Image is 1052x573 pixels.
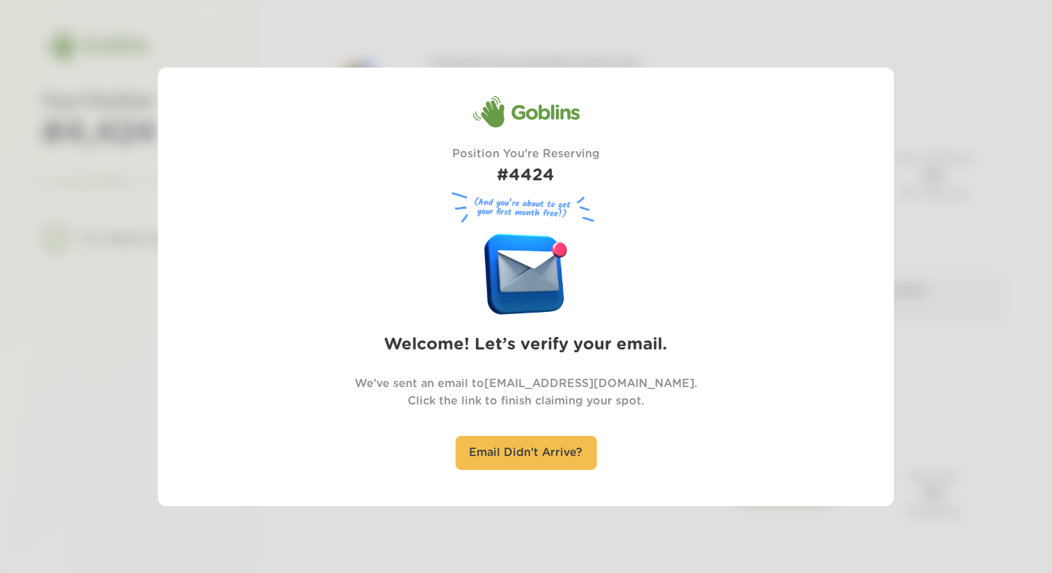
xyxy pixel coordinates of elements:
p: We've sent an email to [EMAIL_ADDRESS][DOMAIN_NAME] . Click the link to finish claiming your spot. [355,375,697,410]
div: Position You're Reserving [452,146,600,189]
h2: Welcome! Let’s verify your email. [384,332,667,358]
div: Goblins [472,95,580,128]
div: Email Didn't Arrive? [455,436,596,470]
h1: #4424 [452,163,600,189]
figure: (And you’re about to get your first month free!) [446,189,606,227]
